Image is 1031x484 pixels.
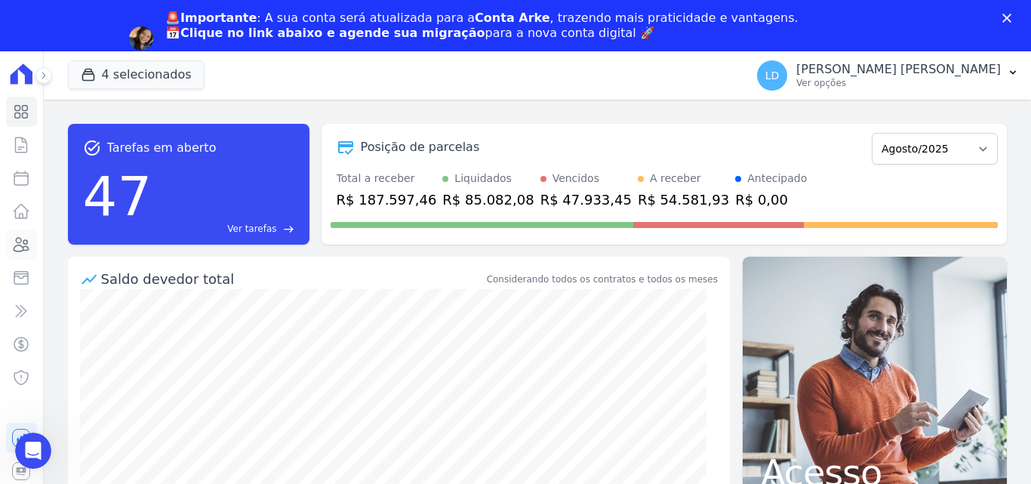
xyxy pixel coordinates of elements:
div: Total a receber [337,171,437,187]
div: Fechar [1002,14,1017,23]
span: Ver tarefas [227,222,276,236]
span: east [283,224,294,235]
div: Saldo devedor total [101,269,484,289]
img: Profile image for Adriane [129,26,153,51]
span: Tarefas em aberto [107,139,217,157]
p: Ver opções [796,77,1001,89]
button: LD [PERSON_NAME] [PERSON_NAME] Ver opções [745,54,1031,97]
b: Clique no link abaixo e agende sua migração [180,26,485,40]
div: : A sua conta será atualizada para a , trazendo mais praticidade e vantagens. 📅 para a nova conta... [165,11,799,41]
div: R$ 0,00 [735,190,807,210]
div: R$ 47.933,45 [540,190,632,210]
div: R$ 85.082,08 [442,190,534,210]
div: Liquidados [454,171,512,187]
button: 4 selecionados [68,60,205,89]
span: LD [765,70,780,81]
iframe: Intercom live chat [15,433,51,469]
a: Ver tarefas east [158,222,294,236]
div: A receber [650,171,701,187]
span: task_alt [83,139,101,157]
div: Posição de parcelas [361,138,480,156]
b: Conta Arke [475,11,549,25]
div: Antecipado [747,171,807,187]
a: Agendar migração [165,50,290,66]
div: Considerando todos os contratos e todos os meses [487,273,718,286]
b: 🚨Importante [165,11,257,25]
div: R$ 54.581,93 [638,190,729,210]
div: 47 [83,157,152,236]
p: [PERSON_NAME] [PERSON_NAME] [796,62,1001,77]
div: R$ 187.597,46 [337,190,437,210]
div: Vencidos [552,171,599,187]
